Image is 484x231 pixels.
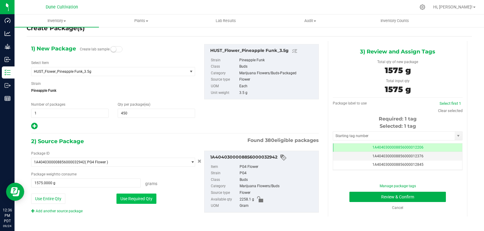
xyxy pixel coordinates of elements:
[438,108,463,113] a: Clear selected
[208,18,244,24] span: Lab Results
[184,14,268,27] a: Lab Results
[239,76,316,83] div: Flower
[211,203,238,209] label: UOM
[419,4,426,10] div: Manage settings
[372,154,423,158] span: 1A4040300008856000012376
[239,83,316,90] div: Each
[211,63,238,70] label: Class
[386,79,410,83] span: Total input qty
[380,184,416,188] a: Manage package tags
[377,60,418,64] span: Total qty of new package
[3,207,12,224] p: 12:36 PM PDT
[187,67,195,76] span: select
[240,203,316,209] div: Gram
[118,109,195,117] input: 450
[211,70,238,77] label: Category
[211,183,238,190] label: Category
[80,45,110,54] label: Create lab sample
[31,209,83,213] a: Add another source package
[31,44,76,53] span: 1) New Package
[240,196,254,203] span: 2258.1 g
[27,24,85,33] h4: Create Package(s)
[240,183,316,190] div: Marijuana Flowers/Buds
[211,76,238,83] label: Source type
[349,192,446,202] button: Review & Confirm
[372,18,417,24] span: Inventory Counts
[211,170,238,177] label: Strain
[31,81,41,86] label: Strain
[385,66,411,75] span: 1575 g
[380,123,416,129] span: Selected: 1 tag
[455,132,462,140] span: select
[372,162,423,167] span: 1A4040300008856000012845
[211,177,238,183] label: Class
[99,18,183,24] span: Plants
[211,57,238,64] label: Strain
[31,86,195,95] span: Pineapple Funk
[5,69,11,75] inline-svg: Inventory
[34,69,179,74] span: HUST_Flower_Pineapple Funk_3.5g
[210,154,316,161] div: 1A4040300008856000032942
[116,194,156,204] button: Use Required Qty
[265,137,274,143] span: 380
[31,109,108,117] input: 1
[240,170,316,177] div: PG4
[385,85,411,94] span: 1575 g
[15,18,99,24] span: Inventory
[145,181,157,186] span: Grams
[440,101,461,106] a: Select first 1
[333,132,455,140] input: Starting tag number
[31,137,84,146] span: 2) Source Package
[247,137,319,144] span: Found eligible packages
[239,90,316,96] div: 3.5 g
[239,57,316,64] div: Pineapple Funk
[360,47,435,56] span: 3) Review and Assign Tags
[211,190,238,196] label: Source type
[34,160,85,164] span: 1A4040300008856000032942
[118,102,150,107] span: Qty per package
[433,5,473,9] span: Hi, [PERSON_NAME]!
[5,43,11,50] inline-svg: Grow
[31,151,50,156] span: Package ID
[5,95,11,101] inline-svg: Reports
[31,194,65,204] button: Use Entire Qty
[239,63,316,70] div: Buds
[352,14,437,27] a: Inventory Counts
[333,101,367,105] span: Package label to use
[15,14,99,27] a: Inventory
[6,183,24,201] iframe: Resource center
[99,14,183,27] a: Plants
[187,158,195,166] span: select
[211,90,238,96] label: Unit weight
[211,83,238,90] label: UOM
[210,47,316,55] div: HUST_Flower_Pineapple Funk_3.5g
[5,18,11,24] inline-svg: Dashboard
[85,160,108,164] span: ( PG4 Flower )
[379,116,417,122] span: Required: 1 tag
[144,102,150,107] span: (ea)
[372,145,423,149] span: 1A4040300008856000012206
[46,172,57,176] span: weight
[3,224,12,228] p: 09/24
[211,164,238,170] label: Item
[31,60,49,66] label: Select Item
[239,70,316,77] div: Marijuana Flowers/Buds-Packaged
[211,196,238,203] label: Available qty
[240,164,316,170] div: PG4 Flower
[46,5,78,10] span: Dune Cultivation
[240,190,316,196] div: Flower
[31,102,65,107] span: Number of packages
[31,125,38,130] span: Add new output
[196,157,203,166] button: Cancel button
[268,14,352,27] a: Audit
[5,30,11,37] inline-svg: Analytics
[240,177,316,183] div: Buds
[31,179,140,187] input: 1575.0000 g
[31,172,77,176] span: Package to consume
[268,18,352,24] span: Audit
[5,82,11,88] inline-svg: Outbound
[5,56,11,63] inline-svg: Inbound
[392,206,403,210] a: Cancel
